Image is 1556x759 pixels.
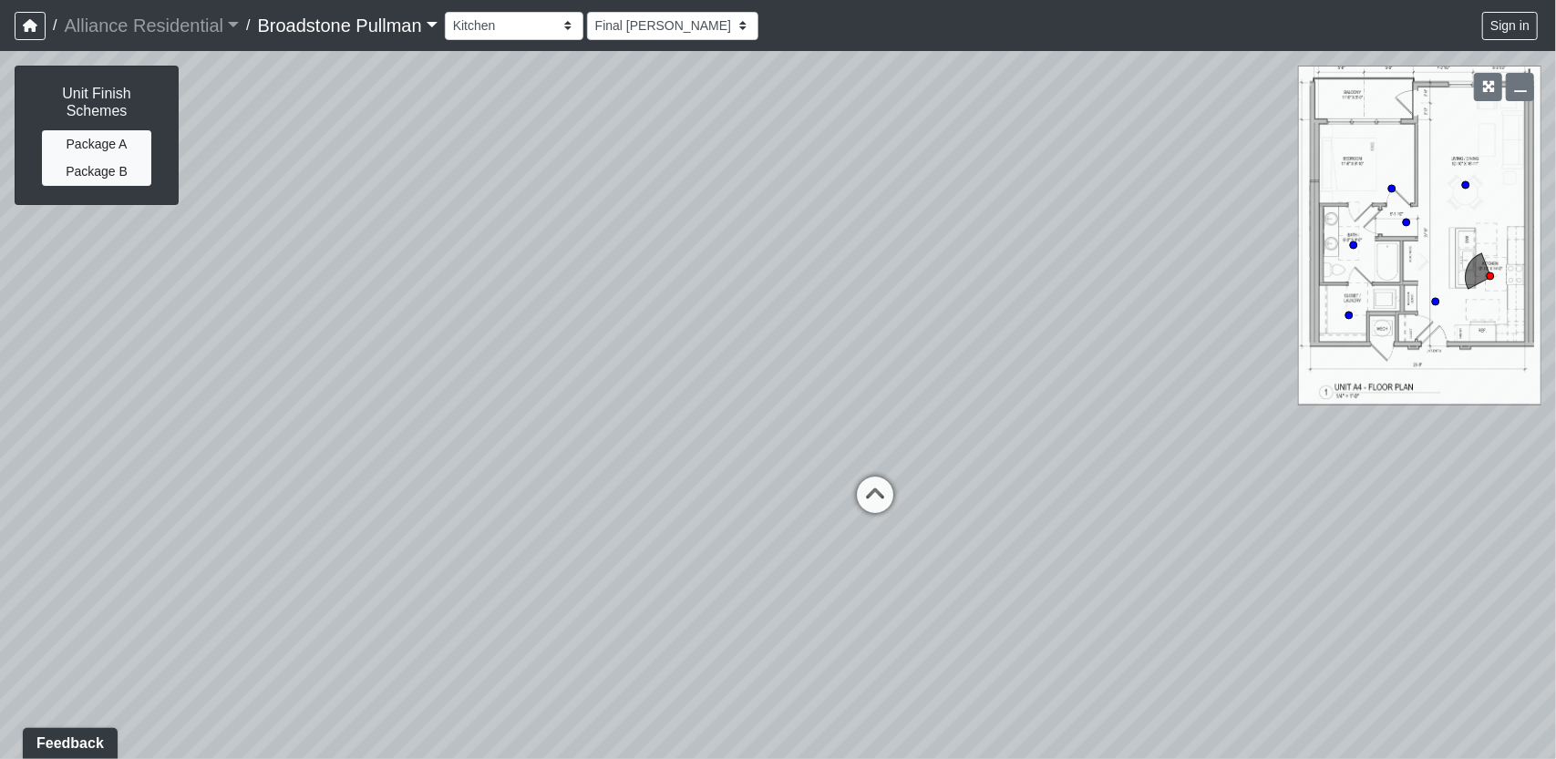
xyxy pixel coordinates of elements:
button: Sign in [1482,12,1538,40]
iframe: Ybug feedback widget [14,723,121,759]
a: Broadstone Pullman [258,7,438,44]
button: Package A [42,130,151,159]
h6: Unit Finish Schemes [34,85,160,119]
button: Package B [42,158,151,186]
span: / [46,7,64,44]
span: / [239,7,257,44]
a: Alliance Residential [64,7,239,44]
